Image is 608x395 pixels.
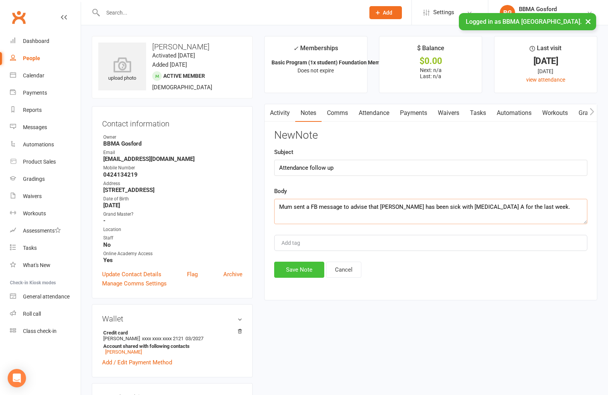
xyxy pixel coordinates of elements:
[10,33,81,50] a: Dashboard
[23,176,45,182] div: Gradings
[10,257,81,274] a: What's New
[10,153,81,170] a: Product Sales
[98,57,146,82] div: upload photo
[466,18,582,25] span: Logged in as BBMA [GEOGRAPHIC_DATA].
[274,199,587,224] textarea: Mum sent a FB message to advise that [PERSON_NAME] has been sick with [MEDICAL_DATA] A for the la...
[23,159,56,165] div: Product Sales
[102,270,161,279] a: Update Contact Details
[23,90,47,96] div: Payments
[23,72,44,79] div: Calendar
[10,67,81,84] a: Calendar
[103,330,239,336] strong: Credit card
[23,193,42,199] div: Waivers
[10,288,81,305] a: General attendance kiosk mode
[23,55,40,61] div: People
[103,250,242,257] div: Online Academy Access
[432,104,465,122] a: Waivers
[10,305,81,323] a: Roll call
[23,245,37,251] div: Tasks
[23,124,47,130] div: Messages
[103,187,242,193] strong: [STREET_ADDRESS]
[187,270,198,279] a: Flag
[103,343,239,349] strong: Account shared with following contacts
[103,164,242,172] div: Mobile Number
[23,107,42,113] div: Reports
[152,84,212,91] span: [DEMOGRAPHIC_DATA]
[537,104,573,122] a: Workouts
[465,104,491,122] a: Tasks
[103,156,242,162] strong: [EMAIL_ADDRESS][DOMAIN_NAME]
[103,257,242,264] strong: Yes
[102,358,172,367] a: Add / Edit Payment Method
[23,141,54,148] div: Automations
[103,241,242,248] strong: No
[103,217,242,224] strong: -
[271,59,388,66] strong: Basic Program (1x student) Foundation Memb...
[274,160,587,176] input: optional
[501,67,590,75] div: [DATE]
[10,188,81,205] a: Waivers
[326,262,361,278] button: Cancel
[10,136,81,153] a: Automations
[10,170,81,188] a: Gradings
[274,262,324,278] button: Save Note
[530,43,561,57] div: Last visit
[297,67,334,74] span: Does not expire
[519,6,587,13] div: BBMA Gosford
[293,43,338,57] div: Memberships
[163,73,205,79] span: Active member
[383,10,392,16] span: Add
[103,234,242,242] div: Staff
[23,210,46,216] div: Workouts
[295,104,322,122] a: Notes
[23,38,49,44] div: Dashboard
[23,262,50,268] div: What's New
[395,104,432,122] a: Payments
[103,134,242,141] div: Owner
[23,328,57,334] div: Class check-in
[103,195,242,203] div: Date of Birth
[152,61,187,68] time: Added [DATE]
[103,211,242,218] div: Grand Master?
[10,119,81,136] a: Messages
[281,238,307,247] input: Add tag
[102,279,167,288] a: Manage Comms Settings
[433,4,454,21] span: Settings
[417,43,444,57] div: $ Balance
[10,239,81,257] a: Tasks
[8,369,26,387] div: Open Intercom Messenger
[103,171,242,178] strong: 0424134219
[10,205,81,222] a: Workouts
[386,57,475,65] div: $0.00
[10,323,81,340] a: Class kiosk mode
[103,140,242,147] strong: BBMA Gosford
[223,270,242,279] a: Archive
[501,57,590,65] div: [DATE]
[322,104,353,122] a: Comms
[103,149,242,156] div: Email
[369,6,402,19] button: Add
[581,13,595,30] button: ×
[23,311,41,317] div: Roll call
[265,104,295,122] a: Activity
[103,202,242,209] strong: [DATE]
[386,67,475,79] p: Next: n/a Last: n/a
[293,45,298,52] i: ✓
[519,13,587,20] div: BBMA [GEOGRAPHIC_DATA]
[23,293,70,300] div: General attendance
[10,84,81,102] a: Payments
[274,129,587,141] h3: New Note
[9,8,28,27] a: Clubworx
[103,180,242,187] div: Address
[500,5,515,20] div: BG
[98,43,246,51] h3: [PERSON_NAME]
[274,187,287,196] label: Body
[152,52,195,59] time: Activated [DATE]
[10,50,81,67] a: People
[105,349,142,355] a: [PERSON_NAME]
[491,104,537,122] a: Automations
[526,77,565,83] a: view attendance
[102,329,242,356] li: [PERSON_NAME]
[102,315,242,323] h3: Wallet
[185,336,203,341] span: 03/2027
